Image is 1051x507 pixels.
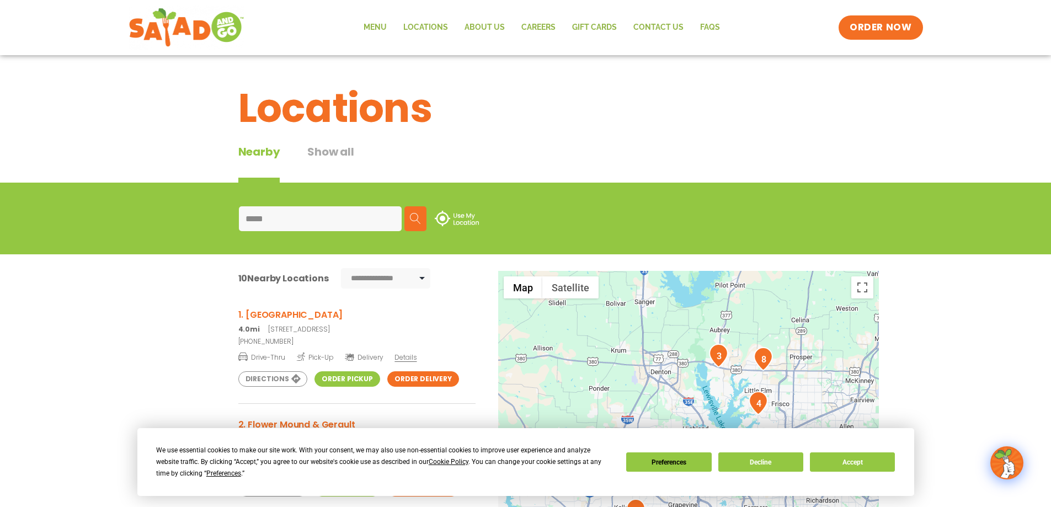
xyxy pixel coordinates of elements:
h3: 1. [GEOGRAPHIC_DATA] [238,308,476,322]
a: Order Pickup [314,371,380,387]
button: Show satellite imagery [542,276,599,298]
span: Pick-Up [297,351,334,362]
a: 1. [GEOGRAPHIC_DATA] 4.0mi[STREET_ADDRESS] [238,308,476,334]
span: ORDER NOW [850,21,911,34]
button: Show street map [504,276,542,298]
a: Order Delivery [387,371,459,387]
a: Locations [395,15,456,40]
span: Cookie Policy [429,458,468,466]
img: new-SAG-logo-768×292 [129,6,245,50]
button: Decline [718,452,803,472]
a: 2. Flower Mound & Gerault 5.3mi[STREET_ADDRESS] [238,418,476,444]
img: wpChatIcon [991,447,1022,478]
a: FAQs [692,15,728,40]
button: Show all [307,143,354,183]
a: Directions [238,371,307,387]
a: GIFT CARDS [564,15,625,40]
a: Drive-Thru Pick-Up Delivery Details [238,349,476,362]
div: 8 [754,347,773,371]
a: Menu [355,15,395,40]
button: Preferences [626,452,711,472]
span: Delivery [345,353,383,362]
a: ORDER NOW [839,15,922,40]
button: Toggle fullscreen view [851,276,873,298]
a: [PHONE_NUMBER] [238,337,476,346]
span: 10 [238,272,248,285]
div: 4 [749,391,768,415]
img: search.svg [410,213,421,224]
a: About Us [456,15,513,40]
div: Nearby [238,143,280,183]
h1: Locations [238,78,813,138]
a: Careers [513,15,564,40]
span: Drive-Thru [238,351,285,362]
img: use-location.svg [435,211,479,226]
span: Preferences [206,469,241,477]
p: [STREET_ADDRESS] [238,324,476,334]
a: Contact Us [625,15,692,40]
button: Accept [810,452,895,472]
h3: 2. Flower Mound & Gerault [238,418,476,431]
div: Tabbed content [238,143,382,183]
div: We use essential cookies to make our site work. With your consent, we may also use non-essential ... [156,445,613,479]
nav: Menu [355,15,728,40]
div: Nearby Locations [238,271,329,285]
strong: 4.0mi [238,324,260,334]
div: 3 [709,344,728,367]
div: Cookie Consent Prompt [137,428,914,496]
span: Details [394,353,417,362]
